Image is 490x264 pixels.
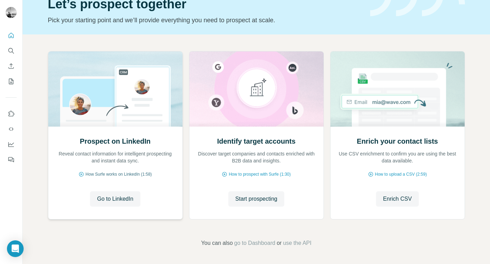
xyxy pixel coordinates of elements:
[383,195,412,203] span: Enrich CSV
[6,153,17,166] button: Feedback
[90,191,140,207] button: Go to LinkedIn
[6,29,17,42] button: Quick start
[283,239,311,247] button: use the API
[6,60,17,72] button: Enrich CSV
[229,171,291,177] span: How to prospect with Surfe (1:30)
[55,150,175,164] p: Reveal contact information for intelligent prospecting and instant data sync.
[97,195,133,203] span: Go to LinkedIn
[6,7,17,18] img: Avatar
[80,136,150,146] h2: Prospect on LinkedIn
[357,136,438,146] h2: Enrich your contact lists
[189,51,324,127] img: Identify target accounts
[48,51,183,127] img: Prospect on LinkedIn
[228,191,284,207] button: Start prospecting
[48,15,362,25] p: Pick your starting point and we’ll provide everything you need to prospect at scale.
[376,191,419,207] button: Enrich CSV
[234,239,275,247] button: go to Dashboard
[6,75,17,88] button: My lists
[201,239,233,247] span: You can also
[277,239,281,247] span: or
[6,107,17,120] button: Use Surfe on LinkedIn
[217,136,296,146] h2: Identify target accounts
[6,123,17,135] button: Use Surfe API
[337,150,458,164] p: Use CSV enrichment to confirm you are using the best data available.
[196,150,317,164] p: Discover target companies and contacts enriched with B2B data and insights.
[330,51,465,127] img: Enrich your contact lists
[235,195,277,203] span: Start prospecting
[7,240,24,257] div: Open Intercom Messenger
[85,171,152,177] span: How Surfe works on LinkedIn (1:58)
[6,138,17,151] button: Dashboard
[375,171,427,177] span: How to upload a CSV (2:59)
[6,45,17,57] button: Search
